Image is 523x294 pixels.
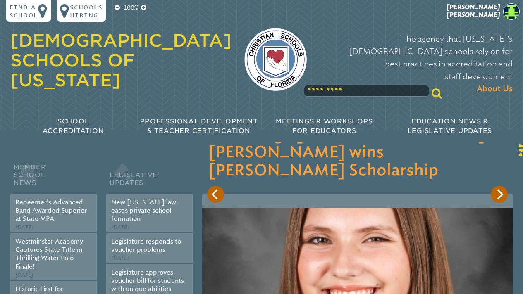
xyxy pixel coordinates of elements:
[276,117,373,135] span: Meetings & Workshops for Educators
[208,126,506,180] h3: Cambridge [DEMOGRAPHIC_DATA][PERSON_NAME] wins [PERSON_NAME] Scholarship
[70,3,103,19] p: Schools Hiring
[10,161,97,194] h2: Member School News
[111,198,176,223] a: New [US_STATE] law eases private school formation
[43,117,104,135] span: School Accreditation
[207,186,224,203] button: Previous
[15,198,87,223] a: Redeemer’s Advanced Band Awarded Superior at State MPA
[408,117,492,135] span: Education News & Legislative Updates
[10,30,232,90] a: [DEMOGRAPHIC_DATA] Schools of [US_STATE]
[320,33,513,96] p: The agency that [US_STATE]’s [DEMOGRAPHIC_DATA] schools rely on for best practices in accreditati...
[477,83,513,95] span: About Us
[140,117,258,135] span: Professional Development & Teacher Certification
[447,3,500,19] span: [PERSON_NAME] [PERSON_NAME]
[15,237,83,270] a: Westminster Academy Captures State Title in Thrilling Water Polo Finale!
[15,224,33,230] span: [DATE]
[111,224,129,230] span: [DATE]
[111,268,184,293] a: Legislature approves voucher bill for students with unique abilities
[491,186,508,203] button: Next
[111,237,181,254] a: Legislature responds to voucher problems
[111,255,129,261] span: [DATE]
[244,28,307,91] img: csf-logo-web-colors.png
[10,3,38,19] p: Find a school
[503,3,520,20] img: 24142bfe7d2133fa3eb776f837185eae
[106,161,193,194] h2: Legislative Updates
[15,272,33,278] span: [DATE]
[122,3,140,13] p: 100%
